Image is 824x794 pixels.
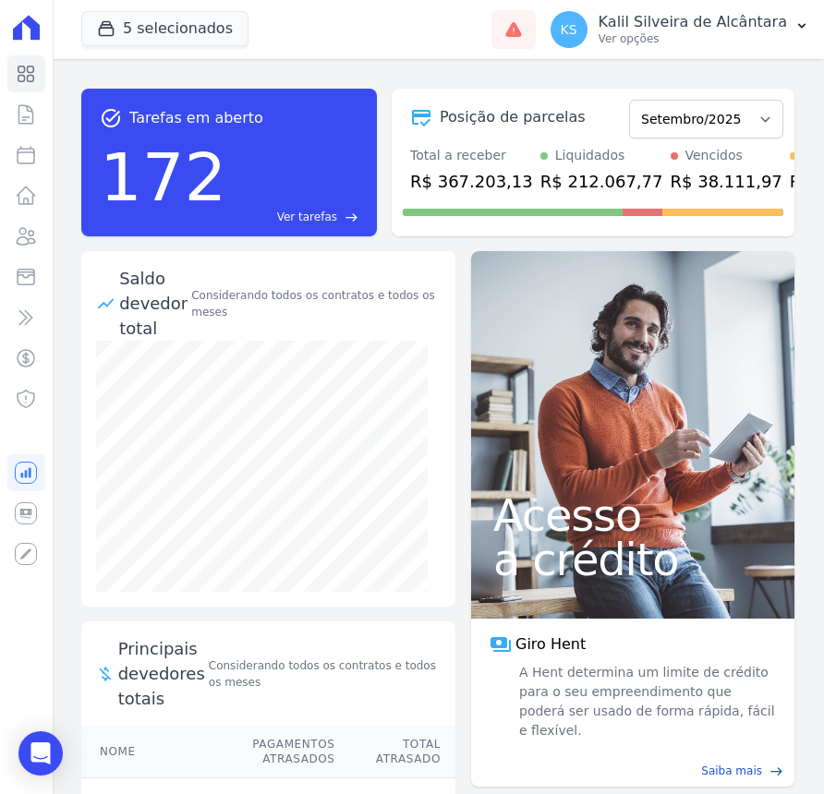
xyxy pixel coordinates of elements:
[191,287,441,320] div: Considerando todos os contratos e todos os meses
[540,169,663,194] div: R$ 212.067,77
[209,657,441,691] span: Considerando todos os contratos e todos os meses
[671,169,782,194] div: R$ 38.111,97
[81,726,214,778] th: Nome
[214,726,335,778] th: Pagamentos Atrasados
[277,209,337,225] span: Ver tarefas
[410,169,533,194] div: R$ 367.203,13
[515,633,586,656] span: Giro Hent
[493,537,772,582] span: a crédito
[410,146,533,165] div: Total a receber
[119,266,188,341] div: Saldo devedor total
[18,731,63,776] div: Open Intercom Messenger
[536,4,824,55] button: KS Kalil Silveira de Alcântara Ver opções
[482,763,783,779] a: Saiba mais east
[234,209,358,225] a: Ver tarefas east
[440,106,586,128] div: Posição de parcelas
[599,13,787,31] p: Kalil Silveira de Alcântara
[685,146,743,165] div: Vencidos
[555,146,625,165] div: Liquidados
[561,23,577,36] span: KS
[701,763,762,779] span: Saiba mais
[345,211,358,224] span: east
[100,129,226,225] div: 172
[118,636,205,711] span: Principais devedores totais
[129,107,263,129] span: Tarefas em aberto
[100,107,122,129] span: task_alt
[493,493,772,537] span: Acesso
[336,726,455,778] th: Total Atrasado
[515,663,776,740] span: A Hent determina um limite de crédito para o seu empreendimento que poderá ser usado de forma ráp...
[599,31,787,46] p: Ver opções
[769,764,783,778] span: east
[81,11,248,46] button: 5 selecionados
